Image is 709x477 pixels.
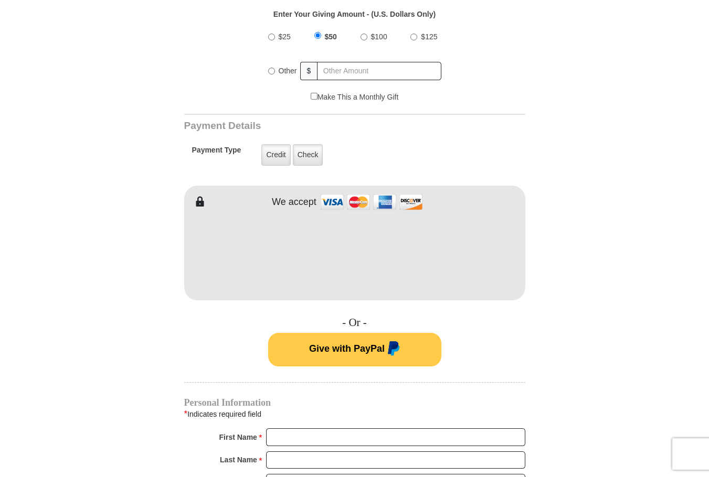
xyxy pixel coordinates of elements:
label: Check [293,144,323,166]
label: Make This a Monthly Gift [311,92,399,103]
h4: Personal Information [184,398,525,407]
strong: Last Name [220,452,257,467]
strong: Enter Your Giving Amount - (U.S. Dollars Only) [273,10,436,18]
h5: Payment Type [192,146,241,160]
img: credit cards accepted [319,191,424,213]
span: Give with PayPal [309,343,385,354]
h4: - Or - [184,316,525,329]
input: Other Amount [317,62,441,80]
input: Make This a Monthly Gift [311,93,318,100]
label: Credit [261,144,290,166]
strong: First Name [219,430,257,445]
span: Other [279,67,297,75]
button: Give with PayPal [268,333,441,366]
h4: We accept [272,197,316,208]
span: $ [300,62,318,80]
span: $50 [325,32,337,41]
img: paypal [385,341,400,358]
div: Indicates required field [184,407,525,421]
span: $125 [421,32,437,41]
h3: Payment Details [184,120,452,132]
span: $100 [371,32,387,41]
span: $25 [279,32,291,41]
